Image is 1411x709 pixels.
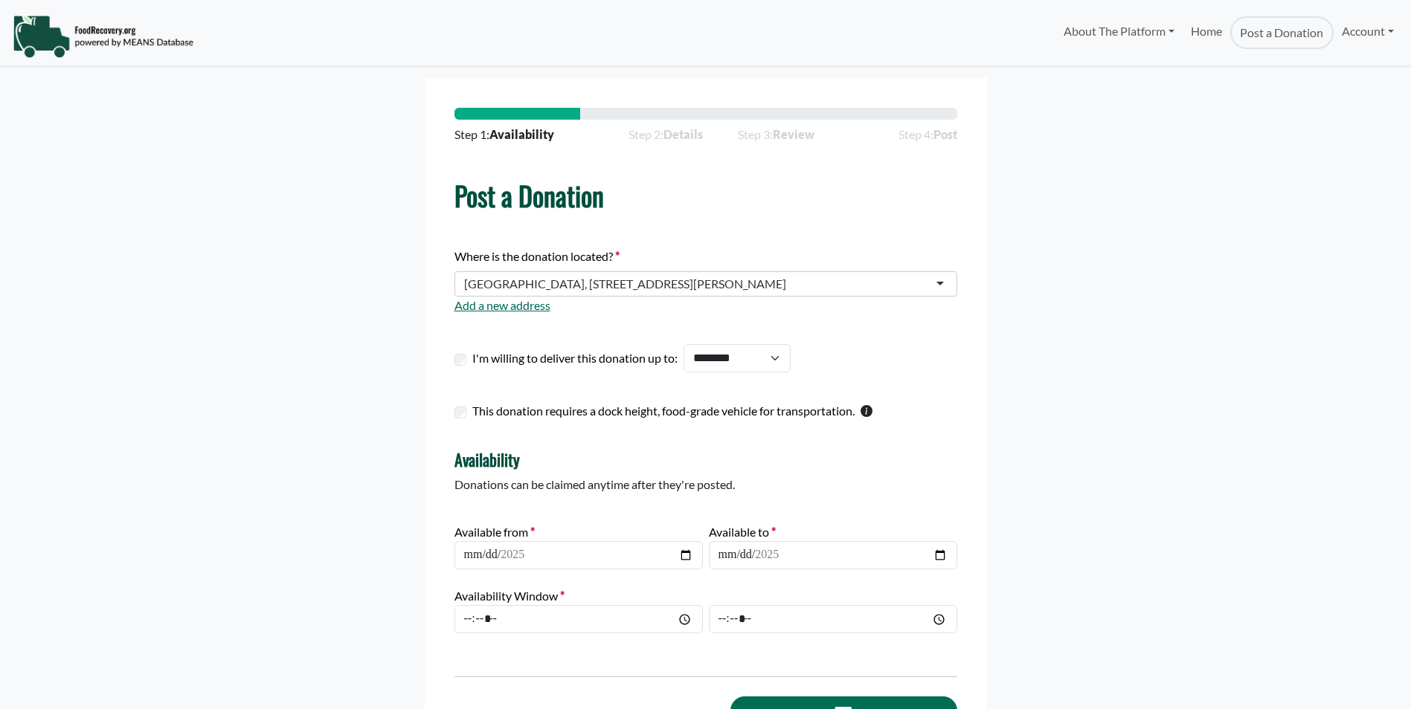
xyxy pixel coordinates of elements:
label: Where is the donation located? [454,247,620,265]
strong: Post [933,127,957,141]
a: Account [1334,16,1402,46]
span: Step 2: [629,126,703,143]
strong: Details [663,127,703,141]
h4: Availability [454,450,957,469]
a: Post a Donation [1230,16,1333,49]
span: Step 4: [899,126,957,143]
h1: Post a Donation [454,179,957,211]
a: Home [1183,16,1230,49]
strong: Review [773,127,814,141]
a: Add a new address [454,298,550,312]
label: This donation requires a dock height, food-grade vehicle for transportation. [472,402,855,420]
strong: Availability [489,127,554,141]
label: Availability Window [454,587,565,605]
a: About The Platform [1055,16,1182,46]
label: I'm willing to deliver this donation up to: [472,349,678,367]
span: Step 1: [454,126,554,143]
svg: This checkbox should only be used by warehouses donating more than one pallet of product. [861,405,872,417]
label: Available from [454,523,535,541]
label: Available to [709,523,776,541]
span: Step 3: [738,126,864,143]
div: [GEOGRAPHIC_DATA], [STREET_ADDRESS][PERSON_NAME] [464,276,786,291]
img: NavigationLogo_FoodRecovery-91c16205cd0af1ed486a0f1a7774a6544ea792ac00100771e7dd3ec7c0e58e41.png [13,14,193,59]
p: Donations can be claimed anytime after they're posted. [454,476,957,493]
